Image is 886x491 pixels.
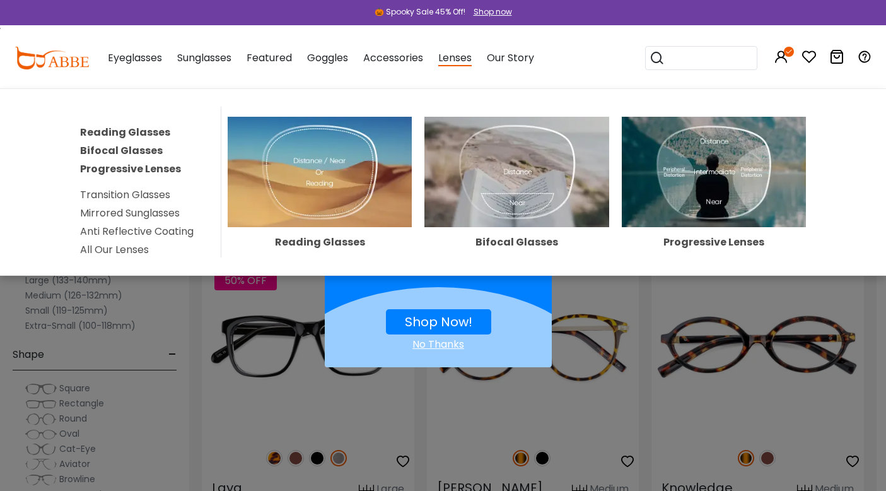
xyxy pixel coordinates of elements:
[80,206,180,220] a: Mirrored Sunglasses
[108,50,162,65] span: Eyeglasses
[80,242,149,257] a: All Our Lenses
[325,337,552,352] div: Close
[247,50,292,65] span: Featured
[228,237,412,247] div: Reading Glasses
[487,50,534,65] span: Our Story
[80,224,194,239] a: Anti Reflective Coating
[80,187,170,202] a: Transition Glasses
[375,6,465,18] div: 🎃 Spooky Sale 45% Off!
[228,164,412,247] a: Reading Glasses
[307,50,348,65] span: Goggles
[177,50,231,65] span: Sunglasses
[80,143,163,158] a: Bifocal Glasses
[386,309,491,334] button: Shop Now!
[622,237,806,247] div: Progressive Lenses
[622,117,806,227] img: Progressive Lenses
[474,6,512,18] div: Shop now
[424,237,609,247] div: Bifocal Glasses
[405,313,472,331] a: Shop Now!
[363,50,423,65] span: Accessories
[424,117,609,227] img: Bifocal Glasses
[438,50,472,66] span: Lenses
[424,164,609,247] a: Bifocal Glasses
[80,162,181,176] a: Progressive Lenses
[622,164,806,247] a: Progressive Lenses
[467,6,512,17] a: Shop now
[80,125,170,139] a: Reading Glasses
[228,117,412,227] img: Reading Glasses
[15,47,89,69] img: abbeglasses.com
